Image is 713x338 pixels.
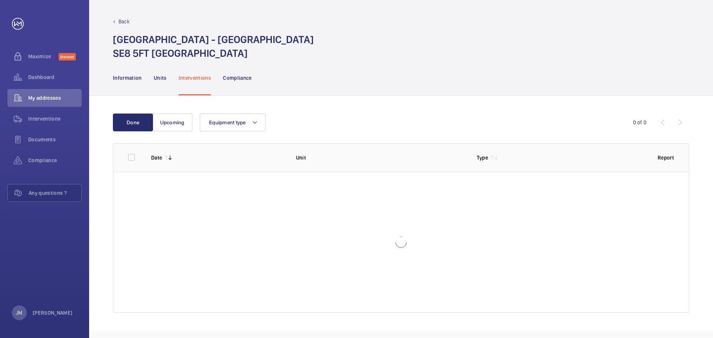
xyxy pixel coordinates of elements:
h1: [GEOGRAPHIC_DATA] - [GEOGRAPHIC_DATA] SE8 5FT [GEOGRAPHIC_DATA] [113,33,314,60]
span: My addresses [28,94,82,102]
p: Units [154,74,167,82]
span: Discover [59,53,76,60]
p: JM [16,309,22,316]
button: Upcoming [152,114,192,131]
p: [PERSON_NAME] [33,309,73,316]
p: Compliance [223,74,252,82]
p: Report [658,154,674,161]
span: Equipment type [209,119,246,125]
p: Type [477,154,488,161]
p: Date [151,154,162,161]
button: Equipment type [200,114,266,131]
span: Documents [28,136,82,143]
span: Maximize [28,53,59,60]
button: Done [113,114,153,131]
span: Dashboard [28,73,82,81]
span: Interventions [28,115,82,122]
p: Back [118,18,130,25]
p: Information [113,74,142,82]
span: Any questions ? [29,189,81,197]
div: 0 of 0 [633,119,647,126]
p: Interventions [179,74,211,82]
span: Compliance [28,157,82,164]
p: Unit [296,154,465,161]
